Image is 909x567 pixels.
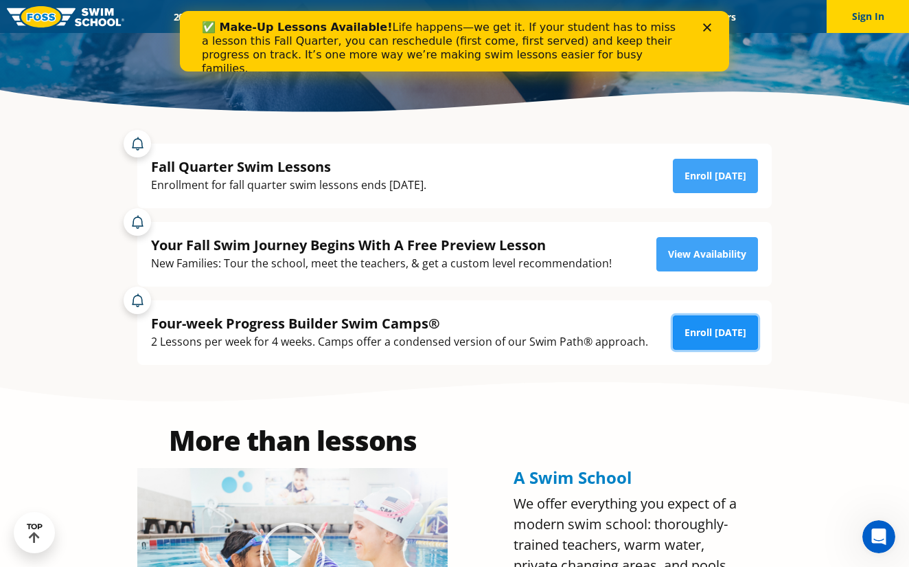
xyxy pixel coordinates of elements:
div: New Families: Tour the school, meet the teachers, & get a custom level recommendation! [151,254,612,273]
a: Enroll [DATE] [673,159,758,193]
a: Schools [247,10,305,23]
a: Swim Path® Program [305,10,425,23]
a: 2025 Calendar [161,10,247,23]
a: View Availability [656,237,758,271]
a: Careers [691,10,748,23]
a: About FOSS [426,10,503,23]
div: 2 Lessons per week for 4 weeks. Camps offer a condensed version of our Swim Path® approach. [151,333,648,351]
a: Enroll [DATE] [673,315,758,350]
a: Swim Like [PERSON_NAME] [502,10,647,23]
div: Life happens—we get it. If your student has to miss a lesson this Fall Quarter, you can reschedul... [22,10,505,65]
div: Your Fall Swim Journey Begins With A Free Preview Lesson [151,236,612,254]
a: Blog [647,10,691,23]
iframe: Intercom live chat [862,520,895,553]
div: Fall Quarter Swim Lessons [151,157,426,176]
h2: More than lessons [137,427,448,454]
img: FOSS Swim School Logo [7,6,124,27]
b: ✅ Make-Up Lessons Available! [22,10,212,23]
div: Close [523,12,537,21]
iframe: Intercom live chat banner [180,11,729,71]
div: Enrollment for fall quarter swim lessons ends [DATE]. [151,176,426,194]
div: Four-week Progress Builder Swim Camps® [151,314,648,333]
div: TOP [27,522,43,544]
span: A Swim School [514,466,632,489]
